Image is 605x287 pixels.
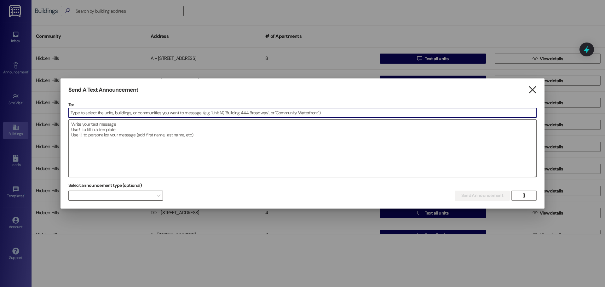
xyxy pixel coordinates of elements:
[69,108,536,118] input: Type to select the units, buildings, or communities you want to message. (e.g. 'Unit 1A', 'Buildi...
[521,193,526,198] i: 
[461,192,503,199] span: Send Announcement
[528,87,537,93] i: 
[68,86,138,94] h3: Send A Text Announcement
[68,181,142,190] label: Select announcement type (optional)
[455,191,510,201] button: Send Announcement
[68,101,537,108] p: To:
